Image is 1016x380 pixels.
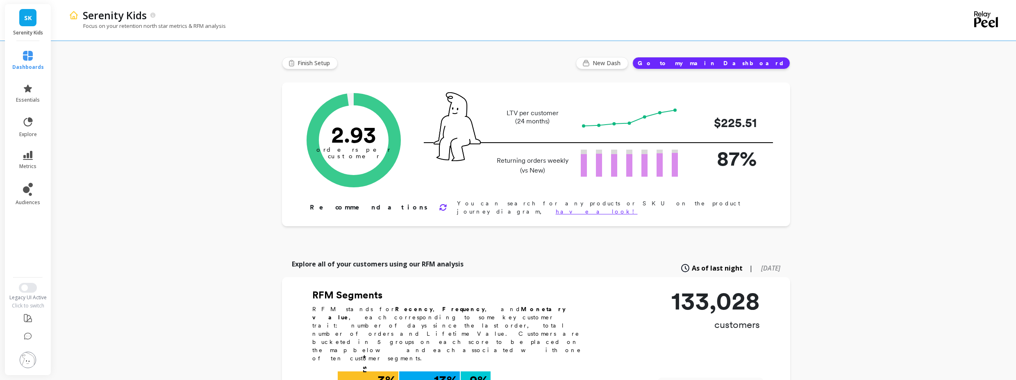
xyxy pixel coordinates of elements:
span: SK [24,13,32,23]
button: Finish Setup [282,57,338,69]
img: pal seatted on line [434,92,481,161]
b: Recency [395,306,433,312]
text: 2.93 [331,121,376,148]
span: Finish Setup [298,59,332,67]
img: header icon [69,10,79,20]
span: As of last night [692,263,743,273]
a: have a look! [556,208,638,215]
p: Recommendations [310,203,429,212]
img: profile picture [20,352,36,368]
button: Go to my main Dashboard [632,57,790,69]
button: Switch to New UI [19,283,37,293]
p: customers [671,318,760,331]
p: Focus on your retention north star metrics & RFM analysis [69,22,226,30]
span: explore [19,131,37,138]
p: 133,028 [671,289,760,313]
p: You can search for any products or SKU on the product journey diagram, [457,199,764,216]
p: RFM stands for , , and , each corresponding to some key customer trait: number of days since the ... [312,305,591,362]
p: Returning orders weekly (vs New) [494,156,571,175]
span: [DATE] [761,264,780,273]
p: Serenity Kids [13,30,43,36]
p: $225.51 [691,114,757,132]
span: dashboards [12,64,44,71]
span: essentials [16,97,40,103]
span: | [749,263,753,273]
span: audiences [16,199,40,206]
b: Frequency [442,306,485,312]
p: LTV per customer (24 months) [494,109,571,125]
h2: RFM Segments [312,289,591,302]
div: Click to switch [4,303,52,309]
p: Serenity Kids [83,8,147,22]
p: Explore all of your customers using our RFM analysis [292,259,464,269]
button: New Dash [576,57,628,69]
span: New Dash [593,59,623,67]
span: metrics [19,163,36,170]
div: Legacy UI Active [4,294,52,301]
tspan: orders per [316,146,391,153]
p: 87% [691,143,757,174]
tspan: customer [327,152,380,160]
